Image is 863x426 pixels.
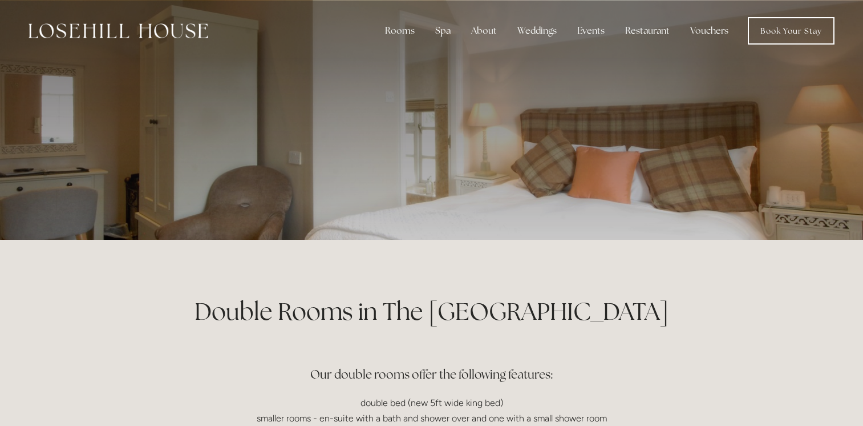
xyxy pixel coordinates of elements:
div: Events [568,19,614,42]
div: Restaurant [616,19,679,42]
div: Weddings [508,19,566,42]
div: About [462,19,506,42]
div: Spa [426,19,460,42]
h3: Our double rooms offer the following features: [159,340,704,386]
a: Book Your Stay [748,17,834,45]
a: Vouchers [681,19,738,42]
div: Rooms [376,19,424,42]
img: Losehill House [29,23,208,38]
h1: Double Rooms in The [GEOGRAPHIC_DATA] [159,295,704,328]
